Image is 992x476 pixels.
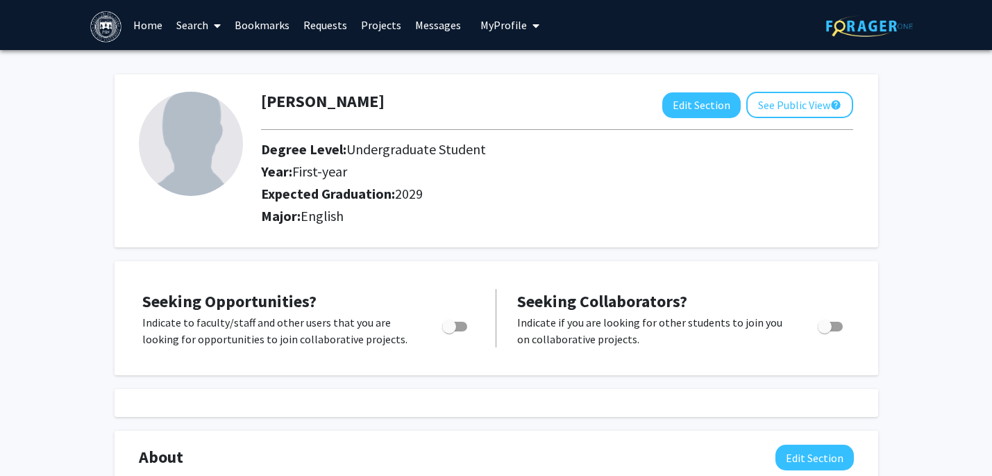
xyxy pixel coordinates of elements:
[775,445,854,470] button: Edit About
[169,1,228,49] a: Search
[395,185,423,202] span: 2029
[437,314,475,335] div: Toggle
[517,314,791,347] p: Indicate if you are looking for other students to join you on collaborative projects.
[830,97,841,113] mat-icon: help
[261,186,775,202] h2: Expected Graduation:
[296,1,354,49] a: Requests
[126,1,169,49] a: Home
[480,18,527,32] span: My Profile
[142,290,317,312] span: Seeking Opportunities?
[662,92,741,118] button: Edit Section
[408,1,468,49] a: Messages
[812,314,850,335] div: Toggle
[261,141,775,158] h2: Degree Level:
[346,140,486,158] span: Undergraduate Student
[354,1,408,49] a: Projects
[139,92,243,196] img: Profile Picture
[292,163,347,180] span: First-year
[826,15,913,37] img: ForagerOne Logo
[261,163,775,180] h2: Year:
[228,1,296,49] a: Bookmarks
[142,314,416,347] p: Indicate to faculty/staff and other users that you are looking for opportunities to join collabor...
[139,445,183,470] span: About
[261,92,385,112] h1: [PERSON_NAME]
[90,11,121,42] img: Brandeis University Logo
[261,208,853,224] h2: Major:
[517,290,687,312] span: Seeking Collaborators?
[746,92,853,118] button: See Public View
[301,207,344,224] span: English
